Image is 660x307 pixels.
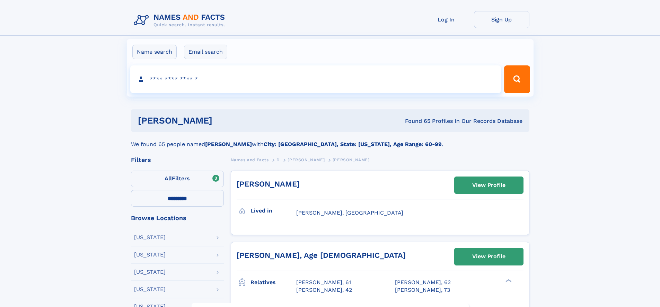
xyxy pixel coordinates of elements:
[276,155,280,164] a: D
[205,141,252,147] b: [PERSON_NAME]
[472,177,505,193] div: View Profile
[131,157,224,163] div: Filters
[237,180,300,188] a: [PERSON_NAME]
[296,209,403,216] span: [PERSON_NAME], [GEOGRAPHIC_DATA]
[455,248,523,265] a: View Profile
[134,252,166,258] div: [US_STATE]
[504,278,512,283] div: ❯
[276,157,280,162] span: D
[165,175,172,182] span: All
[130,65,501,93] input: search input
[131,215,224,221] div: Browse Locations
[250,277,296,288] h3: Relatives
[333,157,370,162] span: [PERSON_NAME]
[296,279,351,286] a: [PERSON_NAME], 61
[309,117,522,125] div: Found 65 Profiles In Our Records Database
[264,141,442,147] b: City: [GEOGRAPHIC_DATA], State: [US_STATE], Age Range: 60-99
[131,132,529,148] div: We found 65 people named with .
[134,287,166,292] div: [US_STATE]
[395,286,450,294] a: [PERSON_NAME], 73
[131,171,224,187] label: Filters
[455,177,523,193] a: View Profile
[474,11,529,28] a: Sign Up
[395,279,451,286] a: [PERSON_NAME], 62
[134,269,166,275] div: [US_STATE]
[472,249,505,264] div: View Profile
[184,45,227,59] label: Email search
[231,155,269,164] a: Names and Facts
[134,235,166,240] div: [US_STATE]
[250,205,296,217] h3: Lived in
[419,11,474,28] a: Log In
[504,65,530,93] button: Search Button
[237,251,406,260] a: [PERSON_NAME], Age [DEMOGRAPHIC_DATA]
[288,155,325,164] a: [PERSON_NAME]
[296,286,352,294] a: [PERSON_NAME], 42
[288,157,325,162] span: [PERSON_NAME]
[138,116,309,125] h1: [PERSON_NAME]
[131,11,231,30] img: Logo Names and Facts
[132,45,177,59] label: Name search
